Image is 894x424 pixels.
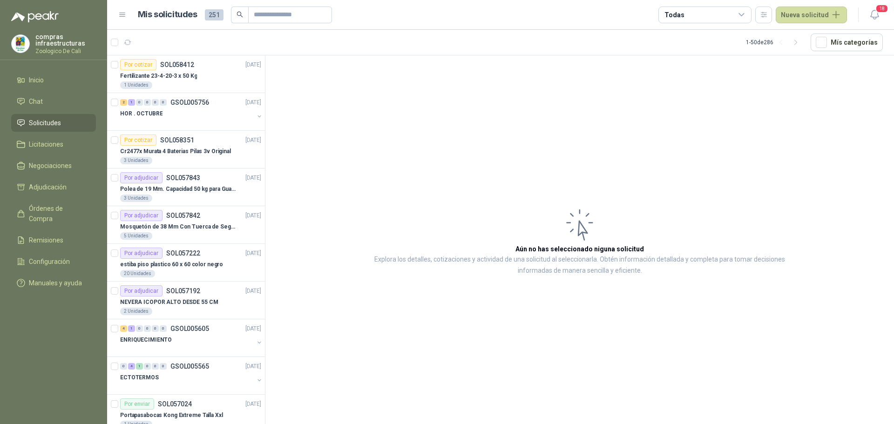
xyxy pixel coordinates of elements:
a: Licitaciones [11,135,96,153]
span: Remisiones [29,235,63,245]
p: Fertilizante 23-4-20-3 x 50 Kg [120,72,197,81]
a: Configuración [11,253,96,270]
a: Chat [11,93,96,110]
div: 2 Unidades [120,308,152,315]
p: HOR . OCTUBRE [120,109,163,118]
p: [DATE] [245,136,261,145]
div: 1 [128,99,135,106]
a: Remisiones [11,231,96,249]
div: Por adjudicar [120,210,163,221]
div: Por cotizar [120,135,156,146]
div: 0 [120,363,127,370]
p: [DATE] [245,400,261,409]
div: 0 [144,325,151,332]
p: [DATE] [245,61,261,69]
h1: Mis solicitudes [138,8,197,21]
p: SOL057192 [166,288,200,294]
div: 3 Unidades [120,157,152,164]
div: 1 - 50 de 286 [746,35,803,50]
p: SOL057024 [158,401,192,407]
p: NEVERA ICOPOR ALTO DESDE 55 CM [120,298,218,307]
p: ECTOTERMOS [120,373,159,382]
a: Por cotizarSOL058412[DATE] Fertilizante 23-4-20-3 x 50 Kg1 Unidades [107,55,265,93]
div: Todas [664,10,684,20]
div: 0 [144,363,151,370]
p: compras infraestructuras [35,34,96,47]
div: 4 [120,325,127,332]
p: Portapasabocas Kong Extreme Talla Xxl [120,411,223,420]
div: Por enviar [120,398,154,410]
button: 18 [866,7,883,23]
a: Manuales y ayuda [11,274,96,292]
span: search [237,11,243,18]
span: Solicitudes [29,118,61,128]
div: 3 Unidades [120,195,152,202]
a: Por adjudicarSOL057192[DATE] NEVERA ICOPOR ALTO DESDE 55 CM2 Unidades [107,282,265,319]
p: SOL057222 [166,250,200,256]
p: [DATE] [245,174,261,182]
div: Por adjudicar [120,285,163,296]
div: 0 [152,99,159,106]
span: Órdenes de Compra [29,203,87,224]
a: Por adjudicarSOL057222[DATE] estiba piso plastico 60 x 60 color negro20 Unidades [107,244,265,282]
p: [DATE] [245,211,261,220]
div: 1 [128,325,135,332]
a: Órdenes de Compra [11,200,96,228]
p: ENRIQUECIMIENTO [120,336,172,344]
a: Negociaciones [11,157,96,175]
span: 18 [875,4,888,13]
span: Adjudicación [29,182,67,192]
p: SOL058412 [160,61,194,68]
p: [DATE] [245,324,261,333]
p: GSOL005565 [170,363,209,370]
h3: Aún no has seleccionado niguna solicitud [515,244,644,254]
p: Polea de 19 Mm. Capacidad 50 kg para Guaya. Cable O [GEOGRAPHIC_DATA] [120,185,236,194]
p: GSOL005756 [170,99,209,106]
a: Adjudicación [11,178,96,196]
div: 0 [136,99,143,106]
a: 2 1 0 0 0 0 GSOL005756[DATE] HOR . OCTUBRE [120,97,263,127]
span: Inicio [29,75,44,85]
div: 0 [152,363,159,370]
img: Company Logo [12,35,29,53]
p: SOL058351 [160,137,194,143]
a: Solicitudes [11,114,96,132]
a: 0 4 1 0 0 0 GSOL005565[DATE] ECTOTERMOS [120,361,263,390]
div: 1 Unidades [120,81,152,89]
div: Por adjudicar [120,248,163,259]
p: [DATE] [245,362,261,371]
a: Inicio [11,71,96,89]
p: [DATE] [245,249,261,258]
div: 0 [160,363,167,370]
div: 1 [136,363,143,370]
span: Chat [29,96,43,107]
p: Mosquetón de 38 Mm Con Tuerca de Seguridad. Carga 100 kg [120,222,236,231]
div: Por cotizar [120,59,156,70]
button: Nueva solicitud [776,7,847,23]
div: 0 [144,99,151,106]
span: Manuales y ayuda [29,278,82,288]
p: [DATE] [245,98,261,107]
div: 0 [152,325,159,332]
p: estiba piso plastico 60 x 60 color negro [120,260,223,269]
div: 4 [128,363,135,370]
p: SOL057842 [166,212,200,219]
p: Zoologico De Cali [35,48,96,54]
div: 0 [136,325,143,332]
p: Explora los detalles, cotizaciones y actividad de una solicitud al seleccionarla. Obtén informaci... [359,254,801,276]
p: [DATE] [245,287,261,296]
div: 0 [160,99,167,106]
a: Por adjudicarSOL057843[DATE] Polea de 19 Mm. Capacidad 50 kg para Guaya. Cable O [GEOGRAPHIC_DATA... [107,168,265,206]
span: Licitaciones [29,139,63,149]
div: 5 Unidades [120,232,152,240]
div: 2 [120,99,127,106]
div: 20 Unidades [120,270,155,277]
div: 0 [160,325,167,332]
a: Por adjudicarSOL057842[DATE] Mosquetón de 38 Mm Con Tuerca de Seguridad. Carga 100 kg5 Unidades [107,206,265,244]
p: Cr2477x Murata 4 Baterias Pilas 3v Original [120,147,231,156]
span: Negociaciones [29,161,72,171]
div: Por adjudicar [120,172,163,183]
span: 251 [205,9,223,20]
span: Configuración [29,256,70,267]
p: SOL057843 [166,175,200,181]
